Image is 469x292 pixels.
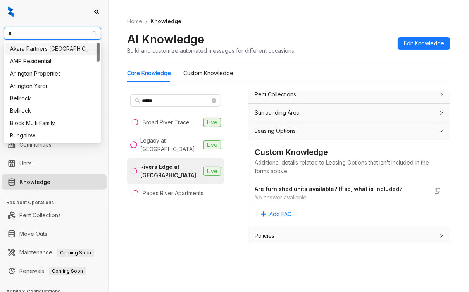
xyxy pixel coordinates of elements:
div: Paces River Apartments [143,189,203,198]
img: logo [8,6,14,17]
h2: AI Knowledge [127,32,204,46]
div: Bungalow [10,131,95,140]
div: Block Multi Family [10,119,95,127]
span: Live [203,140,221,149]
li: Collections [2,104,107,119]
li: / [145,17,147,26]
span: close-circle [212,98,216,103]
div: Bellrock [5,92,100,105]
div: Arlington Yardi [5,80,100,92]
div: Bellrock [10,94,95,103]
span: Add FAQ [269,210,292,218]
a: Rent Collections [19,208,61,223]
div: Build and customize automated messages for different occasions. [127,46,295,55]
a: Units [19,156,32,171]
div: Leasing Options [248,122,450,140]
li: Units [2,156,107,171]
div: Rent Collections [248,86,450,103]
span: Live [203,167,221,176]
li: Move Outs [2,226,107,242]
li: Communities [2,137,107,153]
span: Coming Soon [57,249,94,257]
li: Renewals [2,263,107,279]
div: Block Multi Family [5,117,100,129]
div: AMP Residential [10,57,95,65]
div: Bellrock [10,106,95,115]
span: Edit Knowledge [404,39,444,48]
div: Custom Knowledge [183,69,233,77]
span: Policies [255,232,274,240]
div: No answer available [255,193,428,202]
span: Coming Soon [49,267,86,275]
div: Legacy at [GEOGRAPHIC_DATA] [140,136,200,153]
li: Leads [2,52,107,67]
span: Live [203,118,221,127]
span: collapsed [439,110,444,115]
div: Broad River Trace [143,118,190,127]
div: Arlington Properties [10,69,95,78]
span: collapsed [439,92,444,97]
span: Knowledge [150,18,181,24]
div: Additional details related to Leasing Options that isn't included in the forms above. [255,158,444,175]
div: Akara Partners Nashville [5,43,100,55]
strong: Are furnished units available? If so, what is included? [255,186,402,192]
div: Core Knowledge [127,69,171,77]
a: Home [126,17,144,26]
li: Knowledge [2,174,107,190]
span: Rent Collections [255,90,296,99]
div: Akara Partners [GEOGRAPHIC_DATA] [10,45,95,53]
div: Custom Knowledge [255,146,444,158]
li: Leasing [2,85,107,101]
div: Bungalow [5,129,100,142]
div: AMP Residential [5,55,100,67]
li: Maintenance [2,245,107,260]
li: Rent Collections [2,208,107,223]
div: Bellrock [5,105,100,117]
div: Policies [248,227,450,245]
a: Knowledge [19,174,50,190]
span: collapsed [439,234,444,238]
span: search [135,98,140,103]
span: Surrounding Area [255,108,300,117]
span: Leasing Options [255,127,296,135]
div: Arlington Properties [5,67,100,80]
button: Add FAQ [255,208,298,220]
a: RenewalsComing Soon [19,263,86,279]
div: Rivers Edge at [GEOGRAPHIC_DATA] [140,163,200,180]
h3: Resident Operations [6,199,108,206]
div: Arlington Yardi [10,82,95,90]
button: Edit Knowledge [398,37,450,50]
a: Move Outs [19,226,47,242]
div: Surrounding Area [248,104,450,122]
span: expanded [439,129,444,133]
a: Communities [19,137,52,153]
